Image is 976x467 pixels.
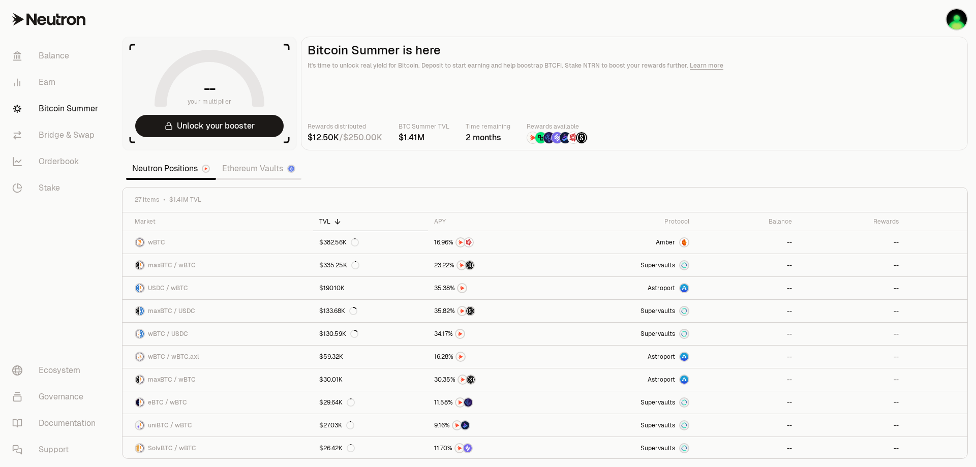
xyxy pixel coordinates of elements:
span: SolvBTC / wBTC [148,444,196,452]
a: $59.32K [313,346,428,368]
a: NTRNStructured Points [428,368,562,391]
p: Time remaining [466,121,510,132]
div: / [308,132,382,144]
a: Astroport [562,277,695,299]
a: -- [695,346,798,368]
img: NTRN [458,284,466,292]
img: eBTC Logo [136,398,139,407]
a: NTRN [428,323,562,345]
img: wBTC Logo [136,330,139,338]
img: maxBTC Logo [136,376,139,384]
button: NTRNStructured Points [434,375,556,385]
span: uniBTC / wBTC [148,421,192,429]
span: wBTC [148,238,165,246]
div: Balance [701,217,792,226]
a: Orderbook [4,148,110,175]
a: wBTC LogowBTC.axl LogowBTC / wBTC.axl [123,346,313,368]
a: $335.25K [313,254,428,276]
a: -- [695,300,798,322]
button: NTRNMars Fragments [434,237,556,247]
div: $59.32K [319,353,343,361]
a: -- [695,277,798,299]
img: wBTC Logo [136,238,144,246]
img: Bedrock Diamonds [560,132,571,143]
img: Mars Fragments [465,238,473,246]
img: NTRN [456,353,465,361]
a: $130.59K [313,323,428,345]
a: NTRNStructured Points [428,300,562,322]
span: Supervaults [640,398,675,407]
a: -- [798,414,905,437]
p: It's time to unlock real yield for Bitcoin. Deposit to start earning and help boostrap BTCFi. Sta... [308,60,961,71]
p: BTC Summer TVL [399,121,449,132]
span: maxBTC / wBTC [148,261,196,269]
img: wBTC Logo [136,353,139,361]
a: maxBTC LogowBTC LogomaxBTC / wBTC [123,368,313,391]
p: Rewards available [527,121,588,132]
a: SupervaultsSupervaults [562,391,695,414]
button: NTRNEtherFi Points [434,397,556,408]
span: Supervaults [640,444,675,452]
a: Neutron Positions [126,159,216,179]
button: NTRN [434,329,556,339]
a: -- [695,231,798,254]
a: -- [798,437,905,459]
a: $27.03K [313,414,428,437]
a: -- [798,231,905,254]
a: $133.68K [313,300,428,322]
img: Supervaults [680,307,688,315]
span: Supervaults [640,261,675,269]
button: NTRNBedrock Diamonds [434,420,556,430]
a: -- [798,368,905,391]
span: Astroport [648,353,675,361]
img: Structured Points [466,307,474,315]
a: uniBTC LogowBTC LogouniBTC / wBTC [123,414,313,437]
img: Neutron Logo [203,166,209,172]
span: Supervaults [640,421,675,429]
img: USDC Logo [136,284,139,292]
a: maxBTC LogoUSDC LogomaxBTC / USDC [123,300,313,322]
img: wBTC.axl Logo [140,353,144,361]
a: USDC LogowBTC LogoUSDC / wBTC [123,277,313,299]
div: $382.56K [319,238,359,246]
span: $1.41M TVL [169,196,201,204]
a: -- [798,323,905,345]
a: -- [695,414,798,437]
button: NTRNSolv Points [434,443,556,453]
a: Astroport [562,368,695,391]
a: NTRN [428,277,562,299]
button: Unlock your booster [135,115,284,137]
span: Astroport [648,284,675,292]
a: eBTC LogowBTC LogoeBTC / wBTC [123,391,313,414]
a: NTRNSolv Points [428,437,562,459]
img: dorijani [947,9,967,29]
img: Solv Points [552,132,563,143]
a: AmberAmber [562,231,695,254]
div: $133.68K [319,307,357,315]
button: NTRN [434,283,556,293]
span: eBTC / wBTC [148,398,187,407]
img: NTRN [455,444,464,452]
span: Amber [656,238,675,246]
a: maxBTC LogowBTC LogomaxBTC / wBTC [123,254,313,276]
img: Supervaults [680,398,688,407]
a: wBTC LogowBTC [123,231,313,254]
img: SolvBTC Logo [136,444,139,452]
button: NTRNStructured Points [434,260,556,270]
a: Documentation [4,410,110,437]
img: NTRN [457,261,466,269]
img: NTRN [456,330,464,338]
span: your multiplier [188,97,232,107]
button: NTRNStructured Points [434,306,556,316]
span: Supervaults [640,330,675,338]
img: Mars Fragments [568,132,579,143]
a: Ethereum Vaults [216,159,301,179]
a: SupervaultsSupervaults [562,254,695,276]
span: USDC / wBTC [148,284,188,292]
img: Structured Points [467,376,475,384]
a: Stake [4,175,110,201]
div: $190.10K [319,284,345,292]
img: wBTC Logo [140,398,144,407]
img: Supervaults [680,421,688,429]
a: -- [798,391,905,414]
